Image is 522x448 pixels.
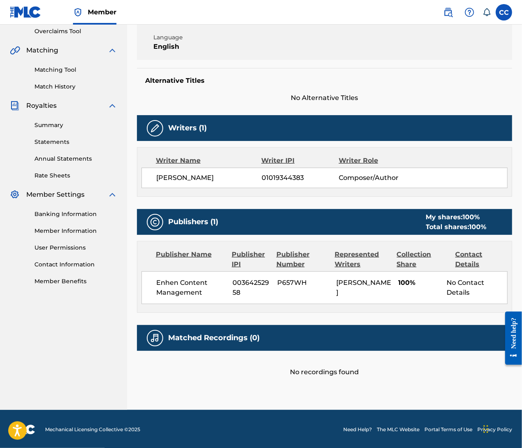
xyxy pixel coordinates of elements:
[73,7,83,17] img: Top Rightsholder
[34,27,117,36] a: Overclaims Tool
[10,6,41,18] img: MLC Logo
[339,156,409,166] div: Writer Role
[447,278,507,298] div: No Contact Details
[150,123,160,133] img: Writers
[45,426,140,433] span: Mechanical Licensing Collective © 2025
[34,260,117,269] a: Contact Information
[443,7,453,17] img: search
[481,409,522,448] iframe: Chat Widget
[168,123,207,133] h5: Writers (1)
[483,8,491,16] div: Notifications
[10,190,20,200] img: Member Settings
[156,250,226,269] div: Publisher Name
[26,45,58,55] span: Matching
[150,217,160,227] img: Publishers
[34,227,117,235] a: Member Information
[477,426,512,433] a: Privacy Policy
[496,4,512,20] div: User Menu
[107,190,117,200] img: expand
[397,250,449,269] div: Collection Share
[10,101,20,111] img: Royalties
[34,210,117,218] a: Banking Information
[137,93,512,103] span: No Alternative Titles
[335,250,391,269] div: Represented Writers
[153,42,241,52] span: English
[455,250,508,269] div: Contact Details
[34,243,117,252] a: User Permissions
[461,4,478,20] div: Help
[156,278,226,298] span: Enhen Content Management
[145,77,504,85] h5: Alternative Titles
[483,417,488,441] div: Drag
[34,121,117,130] a: Summary
[26,190,84,200] span: Member Settings
[34,277,117,286] a: Member Benefits
[339,173,409,183] span: Composer/Author
[276,250,329,269] div: Publisher Number
[470,223,487,231] span: 100 %
[262,173,339,183] span: 01019344383
[424,426,472,433] a: Portal Terms of Use
[156,156,261,166] div: Writer Name
[232,250,270,269] div: Publisher IPI
[10,45,20,55] img: Matching
[137,351,512,377] div: No recordings found
[261,156,339,166] div: Writer IPI
[88,7,116,17] span: Member
[336,279,392,296] span: [PERSON_NAME]
[34,82,117,91] a: Match History
[34,171,117,180] a: Rate Sheets
[426,222,487,232] div: Total shares:
[343,426,372,433] a: Need Help?
[465,7,474,17] img: help
[377,426,419,433] a: The MLC Website
[168,217,218,227] h5: Publishers (1)
[34,66,117,74] a: Matching Tool
[107,101,117,111] img: expand
[399,278,441,288] span: 100%
[463,213,480,221] span: 100 %
[499,305,522,371] iframe: Resource Center
[34,138,117,146] a: Statements
[34,155,117,163] a: Annual Statements
[277,278,330,288] span: P657WH
[426,212,487,222] div: My shares:
[168,333,260,343] h5: Matched Recordings (0)
[156,173,262,183] span: [PERSON_NAME]
[233,278,271,298] span: 00364252958
[153,33,241,42] span: Language
[150,333,160,343] img: Matched Recordings
[107,45,117,55] img: expand
[26,101,57,111] span: Royalties
[440,4,456,20] a: Public Search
